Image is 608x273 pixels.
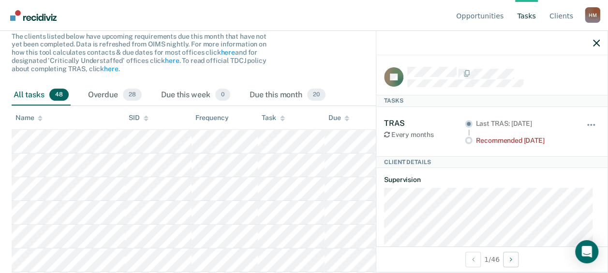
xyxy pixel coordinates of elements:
[465,252,481,267] button: Previous Client
[104,65,118,73] a: here
[86,85,144,106] div: Overdue
[262,114,284,122] div: Task
[575,240,598,263] div: Open Intercom Messenger
[221,48,235,56] a: here
[215,89,230,101] span: 0
[585,7,600,23] button: Profile dropdown button
[248,85,327,106] div: Due this month
[10,10,57,21] img: Recidiviz
[376,156,608,168] div: Client Details
[384,176,600,184] dt: Supervision
[12,85,71,106] div: All tasks
[475,120,573,128] div: Last TRAS: [DATE]
[328,114,350,122] div: Due
[503,252,519,267] button: Next Client
[585,7,600,23] div: H M
[384,131,465,139] div: Every months
[49,89,69,101] span: 48
[384,119,465,128] div: TRAS
[475,136,573,145] div: Recommended [DATE]
[12,32,267,73] span: The clients listed below have upcoming requirements due this month that have not yet been complet...
[376,95,608,106] div: Tasks
[307,89,326,101] span: 20
[195,114,229,122] div: Frequency
[15,114,43,122] div: Name
[376,246,608,272] div: 1 / 46
[165,57,179,64] a: here
[129,114,148,122] div: SID
[123,89,142,101] span: 28
[159,85,232,106] div: Due this week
